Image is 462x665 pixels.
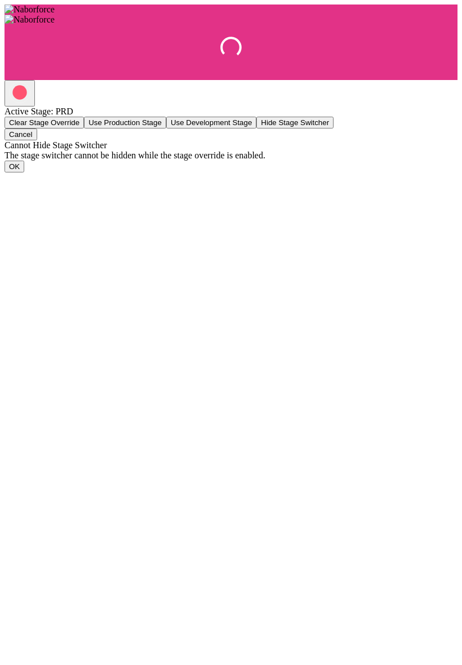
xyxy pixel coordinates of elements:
[5,128,37,140] button: Cancel
[5,107,457,117] div: Active Stage: PRD
[5,161,24,172] button: OK
[5,15,55,25] img: Naborforce
[84,117,166,128] button: Use Production Stage
[5,140,457,150] div: Cannot Hide Stage Switcher
[5,117,84,128] button: Clear Stage Override
[5,150,457,161] div: The stage switcher cannot be hidden while the stage override is enabled.
[256,117,334,128] button: Hide Stage Switcher
[166,117,256,128] button: Use Development Stage
[5,5,55,15] img: Naborforce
